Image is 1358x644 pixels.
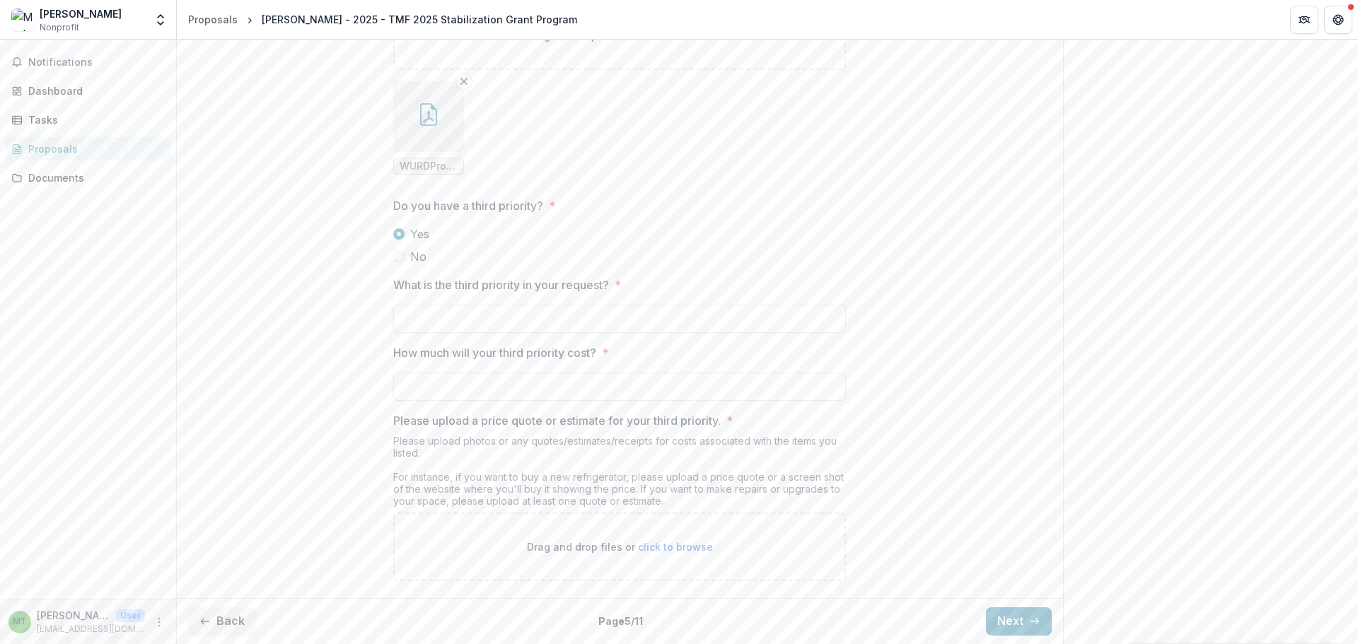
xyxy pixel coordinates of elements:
[13,617,27,626] div: Marlene Thomas
[28,57,165,69] span: Notifications
[28,141,159,156] div: Proposals
[455,73,472,90] button: Remove File
[6,166,170,189] a: Documents
[262,12,577,27] div: [PERSON_NAME] - 2025 - TMF 2025 Stabilization Grant Program
[1290,6,1318,34] button: Partners
[182,9,243,30] a: Proposals
[986,607,1052,636] button: Next
[393,435,846,513] div: Please upload photos or any quotes/estimates/receipts for costs associated with the items you lis...
[6,108,170,131] a: Tasks
[1324,6,1352,34] button: Get Help
[6,79,170,103] a: Dashboard
[40,21,79,34] span: Nonprofit
[393,344,596,361] p: How much will your third priority cost?
[393,276,609,293] p: What is the third priority in your request?
[393,197,543,214] p: Do you have a third priority?
[393,412,721,429] p: Please upload a price quote or estimate for your third priority.
[11,8,34,31] img: Marlene Thomas
[151,6,170,34] button: Open entity switcher
[638,541,713,553] span: click to browse
[151,614,168,631] button: More
[6,51,170,74] button: Notifications
[37,608,110,623] p: [PERSON_NAME]
[40,6,122,21] div: [PERSON_NAME]
[37,623,145,636] p: [EMAIL_ADDRESS][DOMAIN_NAME]
[28,170,159,185] div: Documents
[116,609,145,622] p: User
[188,607,256,636] button: Back
[393,81,464,175] div: Remove FileWURDPromotion9-2025.pdf
[188,12,238,27] div: Proposals
[182,9,583,30] nav: breadcrumb
[638,30,713,42] span: click to browse
[6,137,170,160] a: Proposals
[410,248,426,265] span: No
[410,226,429,242] span: Yes
[400,160,458,172] span: WURDPromotion9-2025.pdf
[527,539,713,554] p: Drag and drop files or
[28,83,159,98] div: Dashboard
[28,112,159,127] div: Tasks
[598,614,643,628] p: Page 5 / 11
